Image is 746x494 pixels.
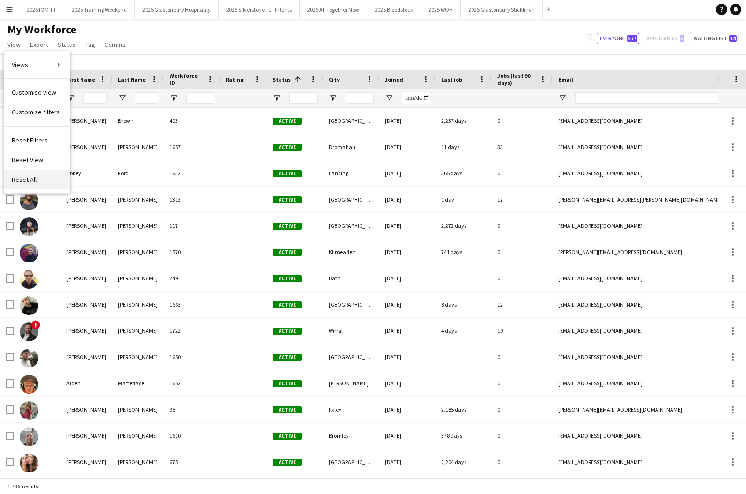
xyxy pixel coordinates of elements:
div: [GEOGRAPHIC_DATA] [323,449,379,475]
div: [EMAIL_ADDRESS][DOMAIN_NAME] [553,160,740,186]
div: [DATE] [379,344,436,370]
div: 117 [164,213,220,239]
img: Alan Adams [20,427,38,446]
div: 17 [492,187,553,212]
button: Open Filter Menu [170,94,178,102]
button: Open Filter Menu [118,94,126,102]
span: Active [273,459,302,466]
span: My Workforce [7,22,76,37]
button: Open Filter Menu [558,94,567,102]
div: Matterface [112,370,164,396]
div: [PERSON_NAME][EMAIL_ADDRESS][DOMAIN_NAME] [553,239,740,265]
div: [PERSON_NAME] [61,449,112,475]
div: 4 days [436,318,492,344]
div: 11 days [436,134,492,160]
div: [PERSON_NAME] [112,344,164,370]
div: [PERSON_NAME] [112,134,164,160]
div: [EMAIL_ADDRESS][DOMAIN_NAME] [553,213,740,239]
div: [PERSON_NAME] [61,213,112,239]
div: Wirral [323,318,379,344]
span: First Name [66,76,95,83]
a: View [4,38,24,51]
div: [EMAIL_ADDRESS][DOMAIN_NAME] [553,292,740,317]
span: City [329,76,340,83]
button: 2025 WOH [421,0,461,19]
img: Aidan Pearce [20,349,38,367]
div: [PERSON_NAME][EMAIL_ADDRESS][PERSON_NAME][DOMAIN_NAME] [553,187,740,212]
img: Adam Westbrook [20,322,38,341]
button: Open Filter Menu [66,94,75,102]
button: 2025 Bloodstock [367,0,421,19]
img: Abel Kang [20,217,38,236]
span: Last Name [118,76,146,83]
div: 0 [492,213,553,239]
div: [GEOGRAPHIC_DATA] [323,108,379,134]
div: Ilkley [323,397,379,422]
div: Bromley [323,423,379,449]
div: 0 [492,370,553,396]
div: 1650 [164,344,220,370]
div: [PERSON_NAME] [61,318,112,344]
div: [PERSON_NAME] [112,318,164,344]
div: [PERSON_NAME] [61,187,112,212]
div: [DATE] [379,239,436,265]
div: 10 [492,318,553,344]
div: 8 days [436,292,492,317]
button: 2025 Training Weekend [64,0,135,19]
div: 2,237 days [436,108,492,134]
div: 378 days [436,423,492,449]
div: 0 [492,239,553,265]
span: Jobs (last 90 days) [497,72,536,86]
span: Comms [104,40,126,49]
span: Status [58,40,76,49]
div: [EMAIL_ADDRESS][DOMAIN_NAME] [553,318,740,344]
button: Waiting list14 [690,33,739,44]
span: Export [30,40,48,49]
div: [DATE] [379,370,436,396]
span: Rating [226,76,244,83]
div: [PERSON_NAME] [61,108,112,134]
input: Workforce ID Filter Input [186,92,214,104]
div: [PERSON_NAME] [112,292,164,317]
div: [GEOGRAPHIC_DATA] [323,292,379,317]
div: [GEOGRAPHIC_DATA] [323,187,379,212]
div: [PERSON_NAME][EMAIL_ADDRESS][DOMAIN_NAME] [553,397,740,422]
button: 2025 Silverstone F1 - Intents [219,0,300,19]
div: 0 [492,344,553,370]
div: 675 [164,449,220,475]
div: 0 [492,397,553,422]
span: 577 [627,35,637,42]
div: 0 [492,423,553,449]
span: Active [273,118,302,125]
div: 2,204 days [436,449,492,475]
span: Active [273,249,302,256]
div: [DATE] [379,397,436,422]
div: [PERSON_NAME] [323,370,379,396]
div: Dromahair [323,134,379,160]
div: [DATE] [379,265,436,291]
img: Abel Graham [20,191,38,210]
div: [EMAIL_ADDRESS][DOMAIN_NAME] [553,370,740,396]
img: Adam Smith [20,296,38,315]
span: Workforce ID [170,72,203,86]
div: [PERSON_NAME] [61,344,112,370]
img: Alana Richards [20,454,38,472]
div: 2,272 days [436,213,492,239]
div: Lancing [323,160,379,186]
button: 2025 All Together Now [300,0,367,19]
span: View [7,40,21,49]
div: [EMAIL_ADDRESS][DOMAIN_NAME] [553,449,740,475]
div: [DATE] [379,108,436,134]
div: 1652 [164,370,220,396]
span: Active [273,406,302,413]
div: Brown [112,108,164,134]
div: [GEOGRAPHIC_DATA] [323,344,379,370]
div: 403 [164,108,220,134]
div: [PERSON_NAME] [112,397,164,422]
div: 1313 [164,187,220,212]
div: [DATE] [379,318,436,344]
a: Tag [81,38,99,51]
div: [GEOGRAPHIC_DATA] [323,213,379,239]
span: Tag [85,40,95,49]
button: Open Filter Menu [273,94,281,102]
